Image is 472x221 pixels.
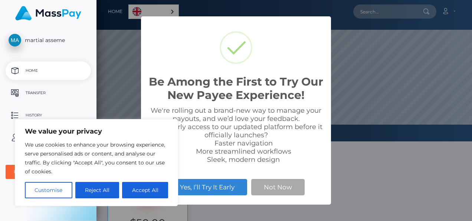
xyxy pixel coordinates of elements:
button: Not Now [251,179,305,195]
p: We use cookies to enhance your browsing experience, serve personalised ads or content, and analys... [25,140,168,176]
p: History [9,110,88,121]
div: We're rolling out a brand-new way to manage your payouts, and we’d love your feedback. Want early... [148,106,324,164]
button: User Agreements [6,165,91,179]
div: We value your privacy [15,119,178,206]
li: Sleek, modern design [163,156,324,164]
button: Accept All [122,182,168,198]
p: Home [9,65,88,76]
button: Customise [25,182,72,198]
button: Yes, I’ll Try It Early [167,179,247,195]
h2: Be Among the First to Try Our New Payee Experience! [148,75,324,102]
p: Transfer [9,87,88,99]
p: User Profile [9,132,88,143]
li: More streamlined workflows [163,147,324,156]
div: User Agreements [14,169,75,175]
p: We value your privacy [25,127,168,136]
button: Reject All [75,182,119,198]
img: MassPay [15,6,81,20]
span: martial asseme [6,37,91,44]
li: Faster navigation [163,139,324,147]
